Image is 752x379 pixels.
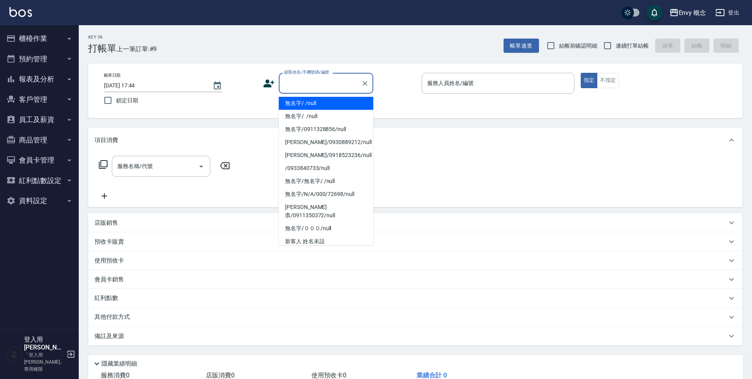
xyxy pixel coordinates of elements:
span: 上一筆訂單:#9 [117,44,157,54]
p: 隱藏業績明細 [102,360,137,368]
li: 無名字/ /null [279,97,373,110]
p: 紅利點數 [94,294,122,303]
div: 紅利點數 [88,289,743,308]
li: 無名字/ /null [279,110,373,123]
div: 會員卡銷售 [88,270,743,289]
li: 新客人 姓名未設定/[PERSON_NAME]/null [279,235,373,256]
div: 其他付款方式 [88,308,743,327]
h2: Key In [88,35,117,40]
p: 會員卡銷售 [94,275,124,284]
button: 紅利點數設定 [3,170,76,191]
li: 無名字/0911328856/null [279,123,373,136]
button: 員工及薪資 [3,109,76,130]
button: Choose date, selected date is 2025-10-08 [208,76,227,95]
button: 會員卡管理 [3,150,76,170]
div: 項目消費 [88,128,743,153]
span: 連續打單結帳 [616,42,649,50]
p: 預收卡販賣 [94,238,124,246]
button: save [646,5,662,20]
button: 櫃檯作業 [3,28,76,49]
button: 資料設定 [3,190,76,211]
span: 服務消費 0 [101,372,130,379]
button: 不指定 [597,73,619,88]
div: 店販銷售 [88,213,743,232]
button: Envy 概念 [666,5,709,21]
img: Person [6,346,22,362]
p: 備註及來源 [94,332,124,340]
p: 店販銷售 [94,219,118,227]
span: 業績合計 0 [417,372,447,379]
li: /0933840733/null [279,162,373,175]
button: Open [195,160,207,173]
li: [PERSON_NAME]柰/0911350372/null [279,201,373,222]
div: 預收卡販賣 [88,232,743,251]
button: 客戶管理 [3,89,76,110]
button: Clear [359,78,370,89]
h5: 登入用[PERSON_NAME] [24,336,64,351]
li: 無名字/無名字/ /null [279,175,373,188]
h3: 打帳單 [88,43,117,54]
label: 帳單日期 [104,72,120,78]
button: 預約管理 [3,49,76,69]
li: [PERSON_NAME]/0930889212/null [279,136,373,149]
button: 帳單速查 [504,39,539,53]
p: 使用預收卡 [94,257,124,265]
button: 指定 [581,73,598,88]
button: 報表及分析 [3,69,76,89]
div: 備註及來源 [88,327,743,346]
img: Logo [9,7,32,17]
span: 鎖定日期 [116,96,138,105]
span: 結帳前確認明細 [559,42,598,50]
p: 項目消費 [94,136,118,144]
span: 店販消費 0 [206,372,235,379]
p: 「登入用[PERSON_NAME]」專用權限 [24,351,64,373]
li: [PERSON_NAME]/0918523236/null [279,149,373,162]
button: 登出 [712,6,743,20]
div: 使用預收卡 [88,251,743,270]
li: 無名字/０００/null [279,222,373,235]
span: 使用預收卡 0 [311,372,346,379]
p: 其他付款方式 [94,313,134,322]
div: Envy 概念 [679,8,706,18]
li: 無名字/N/A/000/72698/null [279,188,373,201]
button: 商品管理 [3,130,76,150]
label: 顧客姓名/手機號碼/編號 [284,69,329,75]
input: YYYY/MM/DD hh:mm [104,79,205,92]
